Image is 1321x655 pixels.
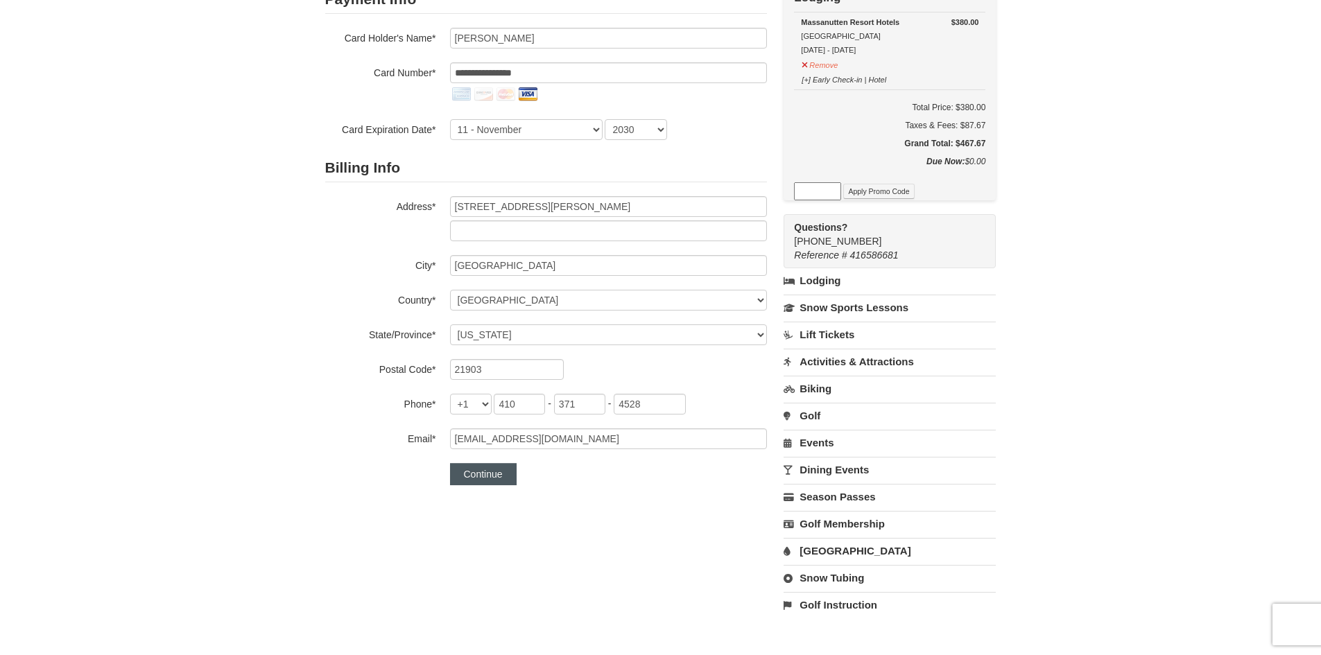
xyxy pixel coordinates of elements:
button: Continue [450,463,517,485]
label: Email* [325,428,436,446]
label: Postal Code* [325,359,436,376]
a: Activities & Attractions [784,349,996,374]
label: State/Province* [325,324,436,342]
span: Reference # [794,250,847,261]
input: Postal Code [450,359,564,380]
strong: Due Now: [926,157,965,166]
span: [PHONE_NUMBER] [794,220,971,247]
div: $0.00 [794,155,985,182]
span: - [608,398,612,409]
label: City* [325,255,436,272]
div: [GEOGRAPHIC_DATA] [DATE] - [DATE] [801,15,978,57]
label: Address* [325,196,436,213]
span: 416586681 [850,250,899,261]
input: xxx [554,394,605,414]
a: Events [784,430,996,455]
input: Billing Info [450,196,767,217]
img: mastercard.png [494,83,517,105]
input: xxx [494,394,545,414]
a: [GEOGRAPHIC_DATA] [784,538,996,564]
a: Biking [784,376,996,401]
input: Email [450,428,767,449]
button: Apply Promo Code [843,184,914,199]
a: Dining Events [784,457,996,482]
a: Lift Tickets [784,322,996,347]
input: Card Holder Name [450,28,767,49]
a: Golf [784,403,996,428]
img: discover.png [472,83,494,105]
input: xxxx [614,394,686,414]
a: Golf Membership [784,511,996,536]
input: City [450,255,767,276]
a: Golf Instruction [784,592,996,618]
strong: Questions? [794,222,847,233]
span: - [548,398,551,409]
h2: Billing Info [325,154,767,182]
label: Card Expiration Date* [325,119,436,137]
label: Phone* [325,394,436,411]
h5: Grand Total: $467.67 [794,137,985,150]
label: Card Holder's Name* [325,28,436,45]
button: [+] Early Check-in | Hotel [801,69,887,87]
a: Lodging [784,268,996,293]
a: Snow Tubing [784,565,996,591]
h6: Total Price: $380.00 [794,101,985,114]
strong: Massanutten Resort Hotels [801,18,899,26]
div: Taxes & Fees: $87.67 [794,119,985,132]
img: visa.png [517,83,539,105]
strong: $380.00 [951,15,979,29]
label: Card Number* [325,62,436,80]
label: Country* [325,290,436,307]
button: Remove [801,55,838,72]
a: Season Passes [784,484,996,509]
a: Snow Sports Lessons [784,295,996,320]
img: amex.png [450,83,472,105]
